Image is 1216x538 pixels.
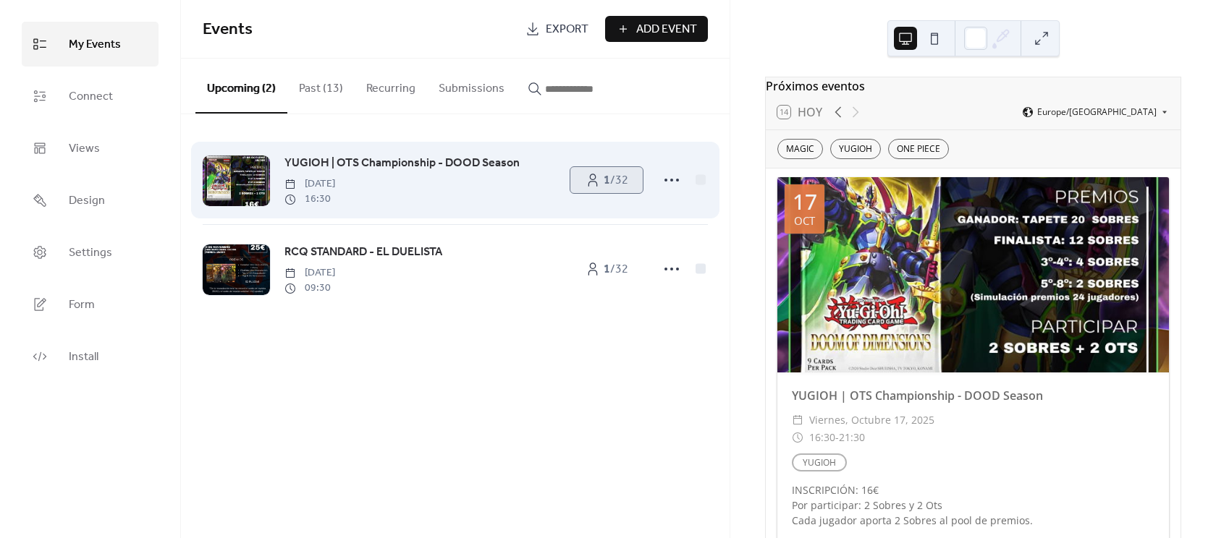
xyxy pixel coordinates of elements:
[794,215,815,226] div: oct
[570,167,643,193] a: 1/32
[1037,108,1157,116] span: Europe/[GEOGRAPHIC_DATA]
[604,172,628,189] span: / 32
[69,189,105,213] span: Design
[355,59,427,112] button: Recurring
[69,346,98,369] span: Install
[546,21,588,38] span: Export
[22,74,159,119] a: Connect
[604,258,610,281] b: 1
[22,230,159,275] a: Settings
[809,429,835,446] span: 16:30
[604,169,610,192] b: 1
[793,191,817,213] div: 17
[22,178,159,223] a: Design
[203,14,253,46] span: Events
[792,411,803,429] div: ​
[69,294,95,317] span: Form
[22,334,159,379] a: Install
[284,244,442,261] span: RCQ STANDARD - EL DUELISTA
[427,59,516,112] button: Submissions
[284,243,442,262] a: RCQ STANDARD - EL DUELISTA
[570,256,643,282] a: 1/32
[515,16,599,42] a: Export
[777,139,823,159] div: MAGIC
[69,137,100,161] span: Views
[284,192,335,207] span: 16:30
[284,265,335,281] span: [DATE]
[792,429,803,446] div: ​
[605,16,708,42] button: Add Event
[287,59,355,112] button: Past (13)
[284,155,520,172] span: YUGIOH | OTS Championship - DOOD Season
[777,387,1169,404] div: YUGIOH | OTS Championship - DOOD Season
[888,139,949,159] div: ONE PIECE
[284,154,520,173] a: YUGIOH | OTS Championship - DOOD Season
[835,429,839,446] span: -
[22,282,159,327] a: Form
[636,21,697,38] span: Add Event
[284,281,335,296] span: 09:30
[22,22,159,67] a: My Events
[604,261,628,278] span: / 32
[69,33,121,56] span: My Events
[284,176,335,192] span: [DATE]
[22,126,159,171] a: Views
[195,59,287,114] button: Upcoming (2)
[766,77,1181,95] div: Próximos eventos
[830,139,881,159] div: YUGIOH
[69,242,112,265] span: Settings
[69,85,113,108] span: Connect
[809,411,934,429] span: viernes, octubre 17, 2025
[839,429,865,446] span: 21:30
